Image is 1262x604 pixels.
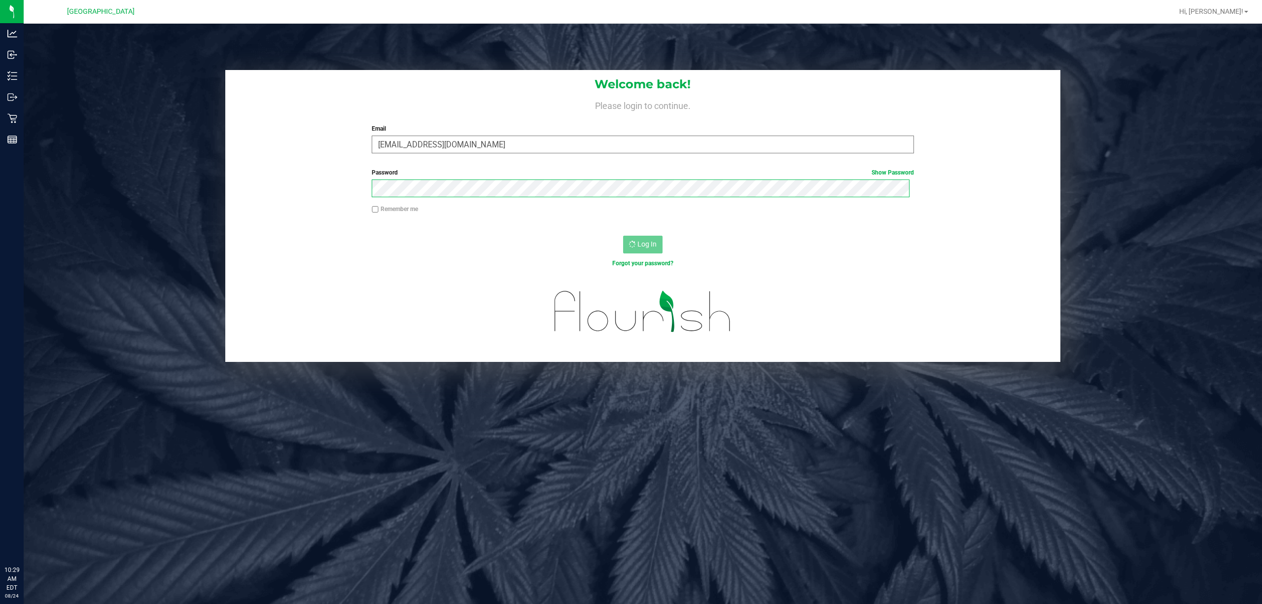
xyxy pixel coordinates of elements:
img: flourish_logo.svg [538,278,747,345]
inline-svg: Outbound [7,92,17,102]
a: Forgot your password? [612,260,673,267]
inline-svg: Retail [7,113,17,123]
inline-svg: Inventory [7,71,17,81]
label: Remember me [372,205,418,213]
label: Email [372,124,914,133]
a: Show Password [872,169,914,176]
p: 10:29 AM EDT [4,566,19,592]
span: [GEOGRAPHIC_DATA] [67,7,135,16]
inline-svg: Analytics [7,29,17,38]
span: Hi, [PERSON_NAME]! [1179,7,1243,15]
input: Remember me [372,206,379,213]
h1: Welcome back! [225,78,1061,91]
inline-svg: Inbound [7,50,17,60]
span: Log In [637,240,657,248]
inline-svg: Reports [7,135,17,144]
span: Password [372,169,398,176]
p: 08/24 [4,592,19,600]
button: Log In [623,236,663,253]
h4: Please login to continue. [225,99,1061,110]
